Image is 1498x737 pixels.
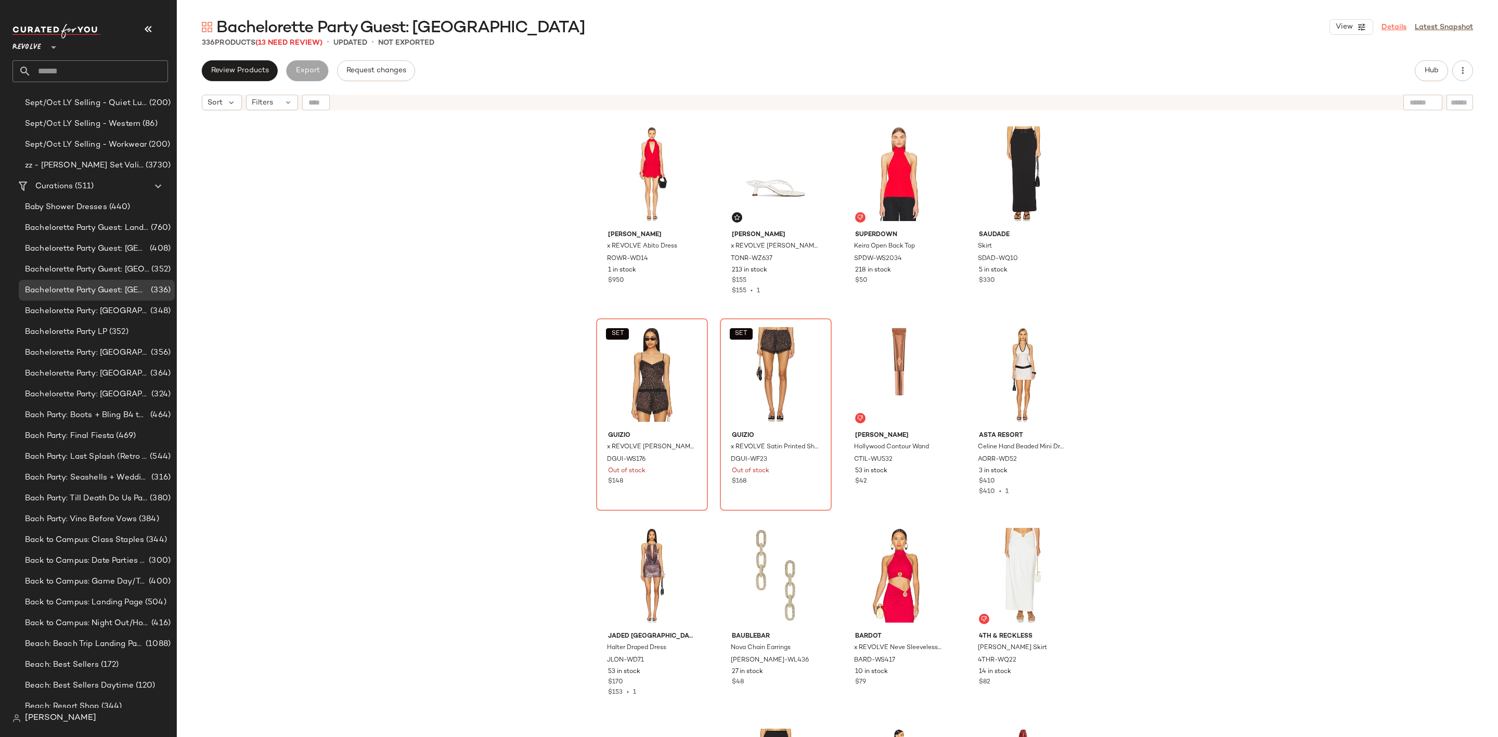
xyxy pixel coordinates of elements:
[979,230,1067,240] span: Saudade
[25,326,107,338] span: Bachelorette Party LP
[979,431,1067,441] span: ASTA RESORT
[607,443,695,452] span: x REVOLVE [PERSON_NAME] Mini Satin Top
[149,347,171,359] span: (356)
[847,121,951,226] img: SPDW-WS2034_V1.jpg
[979,467,1008,476] span: 3 in stock
[25,389,149,400] span: Bachelorette Party: [GEOGRAPHIC_DATA]
[724,322,828,427] img: DGUI-WF23_V1.jpg
[608,266,636,275] span: 1 in stock
[855,667,888,677] span: 10 in stock
[149,617,171,629] span: (416)
[611,330,624,338] span: SET
[732,467,769,476] span: Out of stock
[732,431,820,441] span: GUIZIO
[855,230,943,240] span: superdown
[25,534,144,546] span: Back to Campus: Class Staples
[371,36,374,49] span: •
[732,678,744,687] span: $48
[978,254,1018,264] span: SDAD-WQ10
[971,121,1075,226] img: SDAD-WQ10_V1.jpg
[724,121,828,226] img: TONR-WZ637_V1.jpg
[855,431,943,441] span: [PERSON_NAME]
[971,322,1075,427] img: AORR-WD52_V1.jpg
[1335,23,1353,31] span: View
[732,477,746,486] span: $168
[981,616,987,622] img: svg%3e
[971,523,1075,628] img: 4THR-WQ22_V1.jpg
[148,409,171,421] span: (464)
[731,455,767,464] span: DGUI-WF23
[732,276,746,286] span: $155
[979,276,995,286] span: $330
[600,121,704,226] img: ROWR-WD14_V1.jpg
[854,643,942,653] span: x REVOLVE Neve Sleeveless Knit Top
[333,37,367,48] p: updated
[202,22,212,32] img: svg%3e
[25,638,144,650] span: Beach: Beach Trip Landing Page
[746,288,757,294] span: •
[734,214,740,221] img: svg%3e
[148,493,171,505] span: (380)
[25,680,134,692] span: Beach: Best Sellers Daytime
[855,266,891,275] span: 218 in stock
[978,443,1066,452] span: Celine Hand Beaded Mini Dress
[147,97,171,109] span: (200)
[724,523,828,628] img: BAUR-WL436_V1.jpg
[607,656,644,665] span: JLON-WD71
[25,576,147,588] span: Back to Campus: Game Day/Tailgates
[854,242,915,251] span: Keira Open Back Top
[147,555,171,567] span: (300)
[149,285,171,296] span: (336)
[608,632,696,641] span: Jaded [GEOGRAPHIC_DATA]
[854,656,895,665] span: BARD-WS417
[855,467,887,476] span: 53 in stock
[148,243,171,255] span: (408)
[147,576,171,588] span: (400)
[979,477,995,486] span: $410
[855,276,868,286] span: $50
[25,201,107,213] span: Baby Shower Dresses
[607,254,648,264] span: ROWR-WD14
[202,37,322,48] div: Products
[854,443,929,452] span: Hollywood Contour Wand
[25,305,148,317] span: Bachelorette Party: [GEOGRAPHIC_DATA]
[1381,22,1406,33] a: Details
[327,36,329,49] span: •
[25,139,147,151] span: Sept/Oct LY Selling - Workwear
[107,201,131,213] span: (440)
[607,643,666,653] span: Halter Draped Dress
[99,659,119,671] span: (172)
[731,242,819,251] span: x REVOLVE [PERSON_NAME]
[608,689,623,696] span: $153
[35,180,73,192] span: Curations
[346,67,406,75] span: Request changes
[25,430,114,442] span: Bach Party: Final Fiesta
[149,389,171,400] span: (324)
[979,632,1067,641] span: 4th & Reckless
[731,656,809,665] span: [PERSON_NAME]-WL436
[25,617,149,629] span: Back to Campus: Night Out/House Parties
[25,701,99,713] span: Beach: Resort Shop
[608,477,623,486] span: $148
[25,409,148,421] span: Bach Party: Boots + Bling B4 the Ring
[202,60,278,81] button: Review Products
[608,276,624,286] span: $950
[732,288,746,294] span: $155
[25,264,149,276] span: Bachelorette Party Guest: [GEOGRAPHIC_DATA]
[732,230,820,240] span: [PERSON_NAME]
[99,701,122,713] span: (344)
[732,266,767,275] span: 213 in stock
[25,97,147,109] span: Sept/Oct LY Selling - Quiet Luxe
[1005,488,1009,495] span: 1
[608,467,645,476] span: Out of stock
[134,680,156,692] span: (120)
[732,667,763,677] span: 27 in stock
[607,242,677,251] span: x REVOLVE Abito Dress
[978,643,1047,653] span: [PERSON_NAME] Skirt
[978,656,1016,665] span: 4THR-WQ22
[1415,60,1448,81] button: Hub
[731,254,772,264] span: TONR-WZ637
[757,288,760,294] span: 1
[25,160,144,172] span: zz - [PERSON_NAME] Set Validation
[107,326,128,338] span: (352)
